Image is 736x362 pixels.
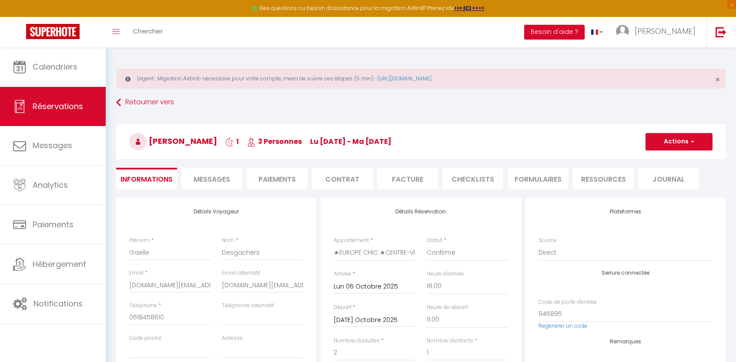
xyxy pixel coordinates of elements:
span: Messages [33,140,72,151]
label: Heure d'arrivée [427,270,464,278]
li: CHECKLISTS [442,168,503,189]
span: [PERSON_NAME] [129,136,217,146]
label: Arrivée [334,270,351,278]
span: Paiements [33,219,74,230]
a: >>> ICI <<<< [454,4,485,12]
label: Source [539,236,557,245]
a: Retourner vers [116,95,726,110]
label: Téléphone [129,302,157,310]
label: Adresse [222,334,243,342]
li: Contrat [312,168,373,189]
a: ... [PERSON_NAME] [609,17,706,47]
button: Besoin d'aide ? [524,25,585,40]
label: Départ [334,303,351,312]
a: Regénérer un code [539,322,587,329]
label: Nombre d'adultes [334,337,380,345]
li: Journal [638,168,699,189]
span: Notifications [33,298,83,309]
span: 3 Personnes [247,136,302,146]
span: Réservations [33,101,83,112]
label: Heure de départ [427,303,468,312]
li: Informations [116,168,177,189]
li: Ressources [573,168,634,189]
h4: Plateformes [539,209,713,215]
li: Paiements [247,168,308,189]
label: Téléphone alternatif [222,302,274,310]
li: Facture [377,168,438,189]
img: ... [616,25,629,38]
span: Calendriers [33,61,77,72]
a: [URL][DOMAIN_NAME] [378,75,432,82]
label: Statut [427,236,442,245]
span: Messages [194,174,230,184]
span: 1 [225,136,239,146]
span: Hébergement [33,259,86,269]
a: Chercher [126,17,169,47]
h4: Serrure connectée [539,270,713,276]
img: Super Booking [26,24,80,39]
span: lu [DATE] - ma [DATE] [310,136,391,146]
label: Nombre d'enfants [427,337,473,345]
span: × [715,74,720,85]
span: Analytics [33,179,68,190]
label: Prénom [129,236,150,245]
label: Code de porte d'entrée [539,298,597,306]
label: Email alternatif [222,269,261,277]
h4: Détails Réservation [334,209,508,215]
button: Close [715,76,720,83]
label: Code postal [129,334,161,342]
label: Appartement [334,236,369,245]
h4: Remarques [539,339,713,345]
li: FORMULAIRES [508,168,569,189]
h4: Détails Voyageur [129,209,303,215]
img: logout [716,27,726,37]
label: Email [129,269,144,277]
span: Chercher [133,27,163,36]
button: Actions [646,133,713,150]
div: Urgent : Migration Airbnb nécessaire pour votre compte, merci de suivre ces étapes (5 min) - [116,69,726,89]
label: Nom [222,236,234,245]
span: [PERSON_NAME] [635,26,696,37]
